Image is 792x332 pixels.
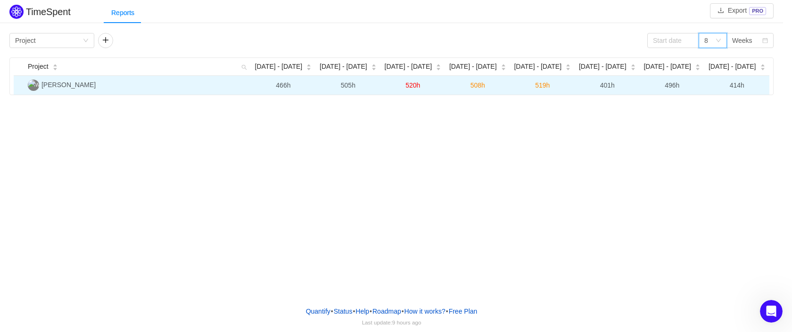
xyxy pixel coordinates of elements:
[52,66,58,69] i: icon: caret-down
[372,304,402,318] a: Roadmap
[436,66,441,69] i: icon: caret-down
[276,81,290,89] span: 466h
[704,33,708,48] div: 8
[566,63,571,66] i: icon: caret-up
[52,63,58,66] i: icon: caret-up
[695,66,701,69] i: icon: caret-down
[565,63,571,69] div: Sort
[41,81,96,89] span: [PERSON_NAME]
[15,33,36,48] div: Project
[643,62,691,72] span: [DATE] - [DATE]
[9,5,24,19] img: Quantify logo
[371,63,377,69] div: Sort
[501,66,506,69] i: icon: caret-down
[305,304,331,318] a: Quantify
[630,63,635,66] i: icon: caret-up
[665,81,679,89] span: 496h
[446,308,448,315] span: •
[306,63,312,69] div: Sort
[28,62,49,72] span: Project
[566,66,571,69] i: icon: caret-down
[371,66,376,69] i: icon: caret-down
[370,308,372,315] span: •
[238,58,251,75] i: icon: search
[449,62,497,72] span: [DATE] - [DATE]
[732,33,752,48] div: Weeks
[436,63,441,69] div: Sort
[760,300,783,323] iframe: Intercom live chat
[362,319,421,325] span: Last update:
[353,308,355,315] span: •
[392,319,421,325] span: 9 hours ago
[320,62,367,72] span: [DATE] - [DATE]
[501,63,506,69] div: Sort
[647,33,699,48] input: Start date
[760,63,765,66] i: icon: caret-up
[514,62,561,72] span: [DATE] - [DATE]
[762,38,768,44] i: icon: calendar
[28,80,39,91] img: W
[83,38,89,44] i: icon: down
[760,66,765,69] i: icon: caret-down
[104,2,142,24] div: Reports
[730,81,744,89] span: 414h
[710,3,774,18] button: icon: downloadExportPRO
[448,304,478,318] button: Free Plan
[695,63,701,66] i: icon: caret-up
[331,308,333,315] span: •
[341,81,355,89] span: 505h
[371,63,376,66] i: icon: caret-up
[630,63,636,69] div: Sort
[385,62,432,72] span: [DATE] - [DATE]
[52,63,58,69] div: Sort
[306,63,312,66] i: icon: caret-up
[405,81,420,89] span: 520h
[306,66,312,69] i: icon: caret-down
[535,81,550,89] span: 519h
[333,304,353,318] a: Status
[501,63,506,66] i: icon: caret-up
[695,63,701,69] div: Sort
[355,304,370,318] a: Help
[716,38,721,44] i: icon: down
[600,81,615,89] span: 401h
[404,304,446,318] button: How it works?
[709,62,756,72] span: [DATE] - [DATE]
[760,63,766,69] div: Sort
[470,81,485,89] span: 508h
[255,62,303,72] span: [DATE] - [DATE]
[98,33,113,48] button: icon: plus
[436,63,441,66] i: icon: caret-up
[402,308,404,315] span: •
[579,62,627,72] span: [DATE] - [DATE]
[26,7,71,17] h2: TimeSpent
[630,66,635,69] i: icon: caret-down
